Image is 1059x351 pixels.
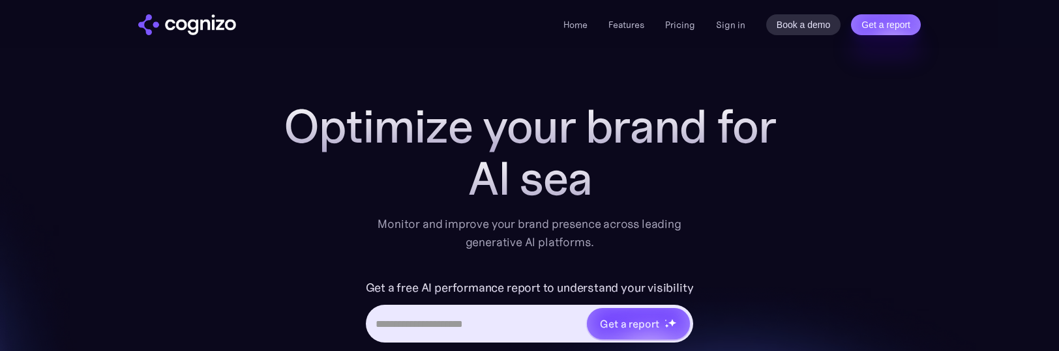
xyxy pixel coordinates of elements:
img: cognizo logo [138,14,236,35]
a: Pricing [665,19,695,31]
label: Get a free AI performance report to understand your visibility [366,277,694,298]
h1: Optimize your brand for [269,100,790,152]
img: star [668,318,676,327]
div: Monitor and improve your brand presence across leading generative AI platforms. [369,215,690,251]
img: star [664,324,669,328]
a: Book a demo [766,14,841,35]
a: Home [563,19,588,31]
a: Sign in [716,17,745,33]
img: star [664,319,666,321]
div: AI sea [269,152,790,204]
a: Get a reportstarstarstar [586,307,691,341]
a: Get a report [851,14,921,35]
a: Features [608,19,644,31]
form: Hero URL Input Form [366,277,694,349]
div: Get a report [600,316,659,331]
a: home [138,14,236,35]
